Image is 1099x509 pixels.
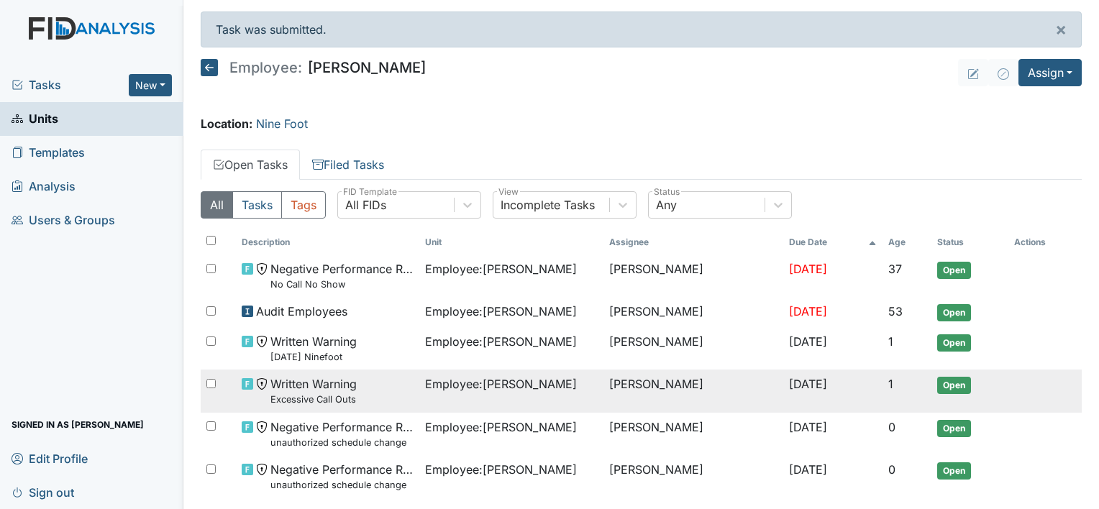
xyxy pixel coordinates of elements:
span: × [1055,19,1067,40]
td: [PERSON_NAME] [603,455,783,497]
td: [PERSON_NAME] [603,297,783,327]
span: Open [937,262,971,279]
small: unauthorized schedule change [270,436,414,449]
span: [DATE] [789,304,827,318]
div: All FIDs [345,196,386,214]
span: Written Warning Excessive Call Outs [270,375,357,406]
span: Employee : [PERSON_NAME] [425,375,577,393]
th: Assignee [603,230,783,254]
span: Open [937,462,971,480]
span: Employee : [PERSON_NAME] [425,461,577,478]
span: [DATE] [789,377,827,391]
small: Excessive Call Outs [270,393,357,406]
h5: [PERSON_NAME] [201,59,426,76]
th: Toggle SortBy [883,230,931,254]
div: Type filter [201,191,326,219]
span: Open [937,377,971,394]
span: Signed in as [PERSON_NAME] [12,413,144,436]
button: Assign [1018,59,1082,86]
span: Employee : [PERSON_NAME] [425,333,577,350]
th: Actions [1008,230,1080,254]
span: Employee: [229,60,302,75]
span: 0 [888,462,895,477]
span: [DATE] [789,420,827,434]
span: Sign out [12,481,74,503]
span: Templates [12,142,85,164]
strong: Location: [201,116,252,131]
span: Employee : [PERSON_NAME] [425,418,577,436]
span: Employee : [PERSON_NAME] [425,260,577,278]
span: Open [937,304,971,321]
div: Task was submitted. [201,12,1082,47]
span: [DATE] [789,462,827,477]
a: Tasks [12,76,129,93]
span: Edit Profile [12,447,88,469]
input: Toggle All Rows Selected [206,236,216,245]
th: Toggle SortBy [783,230,883,254]
td: [PERSON_NAME] [603,327,783,370]
span: 0 [888,420,895,434]
span: Analysis [12,175,76,198]
span: Negative Performance Review No Call No Show [270,260,414,291]
span: Written Warning 8.10.2025 Ninefoot [270,333,357,364]
span: [DATE] [789,262,827,276]
span: Employee : [PERSON_NAME] [425,303,577,320]
th: Toggle SortBy [931,230,1008,254]
small: No Call No Show [270,278,414,291]
span: 1 [888,377,893,391]
button: New [129,74,172,96]
th: Toggle SortBy [419,230,603,254]
td: [PERSON_NAME] [603,413,783,455]
span: 1 [888,334,893,349]
span: Users & Groups [12,209,115,231]
span: 53 [888,304,903,318]
button: Tasks [232,191,282,219]
button: Tags [281,191,326,219]
a: Filed Tasks [300,150,396,180]
th: Toggle SortBy [236,230,419,254]
span: Open [937,334,971,352]
div: Any [656,196,677,214]
span: Open [937,420,971,437]
button: All [201,191,233,219]
td: [PERSON_NAME] [603,254,783,297]
td: [PERSON_NAME] [603,370,783,412]
span: Audit Employees [256,303,347,320]
span: Negative Performance Review unauthorized schedule change [270,418,414,449]
button: × [1041,12,1081,47]
span: [DATE] [789,334,827,349]
small: [DATE] Ninefoot [270,350,357,364]
a: Open Tasks [201,150,300,180]
div: Incomplete Tasks [501,196,595,214]
span: Negative Performance Review unauthorized schedule change [270,461,414,492]
small: unauthorized schedule change [270,478,414,492]
a: Nine Foot [256,116,308,131]
span: 37 [888,262,902,276]
span: Units [12,108,58,130]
